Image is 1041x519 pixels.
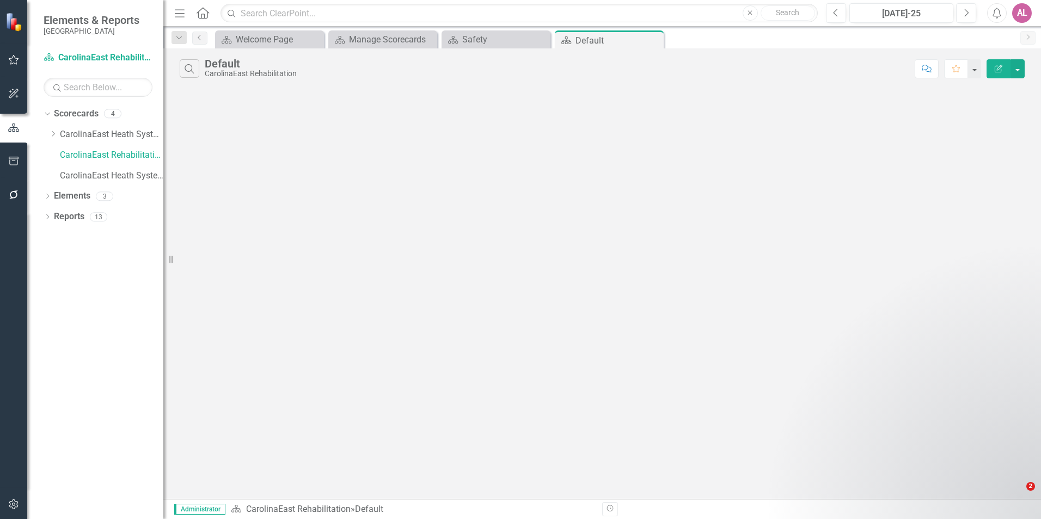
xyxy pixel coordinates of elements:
a: Elements [54,190,90,202]
div: 3 [96,191,113,201]
input: Search ClearPoint... [221,4,818,23]
button: AL [1012,3,1032,23]
a: CarolinaEast Rehabilitation [246,504,351,514]
a: CarolinaEast Heath System [60,128,163,141]
div: Default [355,504,383,514]
small: [GEOGRAPHIC_DATA] [44,27,139,35]
a: Scorecards [54,108,99,120]
button: Search [761,5,815,21]
a: CarolinaEast Rehabilitation [44,52,152,64]
img: ClearPoint Strategy [5,13,25,32]
div: Default [205,58,297,70]
div: Default [575,34,661,47]
a: Safety [444,33,548,46]
div: CarolinaEast Rehabilitation [205,70,297,78]
iframe: Intercom live chat [1004,482,1030,508]
div: » [231,503,594,516]
a: CarolinaEast Heath System (Test) [60,170,163,182]
div: [DATE]-25 [853,7,950,20]
a: Welcome Page [218,33,321,46]
span: Administrator [174,504,225,515]
span: Elements & Reports [44,14,139,27]
div: Manage Scorecards [349,33,434,46]
a: Reports [54,211,84,223]
span: 2 [1026,482,1035,491]
div: 4 [104,109,121,119]
div: Welcome Page [236,33,321,46]
div: Safety [462,33,548,46]
a: Manage Scorecards [331,33,434,46]
div: 13 [90,212,107,221]
span: Search [776,8,799,17]
input: Search Below... [44,78,152,97]
button: [DATE]-25 [849,3,953,23]
a: CarolinaEast Rehabilitation [60,149,163,162]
